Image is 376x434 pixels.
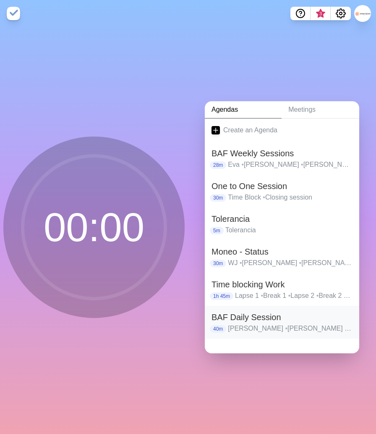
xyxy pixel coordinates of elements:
h2: BAF Weekly Sessions [211,147,352,160]
span: • [263,194,265,201]
p: 30m [210,194,226,202]
p: 1h 45m [210,292,233,300]
a: Create an Agenda [205,118,359,142]
span: 3 [317,11,324,17]
h2: BAF Daily Session [211,311,352,324]
span: • [288,292,291,299]
p: Lapse 1 Break 1 Lapse 2 Break 2 Lapse 3 Break 3 Lapse 4 last Break [235,291,352,301]
p: WJ [PERSON_NAME] [PERSON_NAME] Angel [PERSON_NAME] [PERSON_NAME] [228,258,352,268]
p: Time Block Closing session [228,192,352,203]
p: Tolerancia [225,225,352,235]
p: [PERSON_NAME] [PERSON_NAME] Angel Yako Eva [PERSON_NAME] [PERSON_NAME] Ausubel [PERSON_NAME] [PER... [228,324,352,334]
button: What’s new [311,7,331,20]
p: Eva [PERSON_NAME] [PERSON_NAME] [PERSON_NAME] [PERSON_NAME] [PERSON_NAME] Angel [228,160,352,170]
span: • [285,325,287,332]
img: timeblocks logo [7,7,20,20]
span: • [299,259,302,266]
a: Agendas [205,101,282,118]
span: • [316,292,319,299]
span: • [241,161,244,168]
button: Settings [331,7,351,20]
p: 5m [210,227,224,234]
p: 30m [210,260,226,267]
span: • [301,161,303,168]
p: 28m [210,161,226,169]
a: Meetings [282,101,359,118]
span: • [261,292,263,299]
h2: One to One Session [211,180,352,192]
h2: Time blocking Work [211,278,352,291]
span: • [240,259,242,266]
p: 40m [210,325,226,333]
h2: Tolerancia [211,213,352,225]
button: Help [290,7,311,20]
h2: Moneo - Status [211,245,352,258]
